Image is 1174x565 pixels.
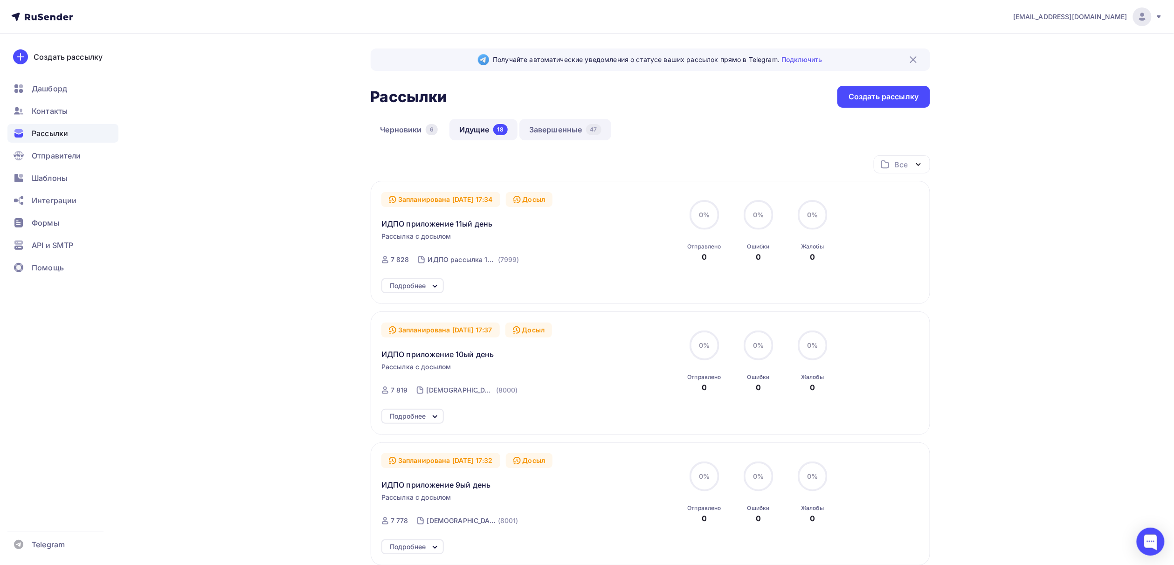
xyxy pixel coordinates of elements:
[381,362,451,372] span: Рассылка с досылом
[1013,7,1163,26] a: [EMAIL_ADDRESS][DOMAIN_NAME]
[756,251,761,262] div: 0
[807,341,818,349] span: 0%
[32,262,64,273] span: Помощь
[7,169,118,187] a: Шаблоны
[427,516,496,525] div: [DEMOGRAPHIC_DATA] рассылка 9ый день
[810,382,815,393] div: 0
[1013,12,1127,21] span: [EMAIL_ADDRESS][DOMAIN_NAME]
[498,255,519,264] div: (7999)
[756,513,761,524] div: 0
[371,88,447,106] h2: Рассылки
[801,243,824,250] div: Жалобы
[34,51,103,62] div: Создать рассылку
[699,341,710,349] span: 0%
[371,119,448,140] a: Черновики6
[426,124,438,135] div: 6
[519,119,611,140] a: Завершенные47
[7,102,118,120] a: Контакты
[32,217,59,228] span: Формы
[381,232,451,241] span: Рассылка с досылом
[498,516,518,525] div: (8001)
[894,159,907,170] div: Все
[7,214,118,232] a: Формы
[702,251,707,262] div: 0
[753,472,764,480] span: 0%
[390,411,426,422] div: Подробнее
[801,504,824,512] div: Жалобы
[688,243,721,250] div: Отправлено
[381,192,500,207] div: Запланирована [DATE] 17:34
[478,54,489,65] img: Telegram
[427,252,520,267] a: ИДПО рассылка 11 день (7999)
[699,472,710,480] span: 0%
[32,150,81,161] span: Отправители
[753,211,764,219] span: 0%
[810,251,815,262] div: 0
[874,155,930,173] button: Все
[32,128,68,139] span: Рассылки
[381,218,493,229] span: ИДПО приложение 11ый день
[801,373,824,381] div: Жалобы
[702,382,707,393] div: 0
[426,383,519,398] a: [DEMOGRAPHIC_DATA] рассылка 10ый день (8000)
[32,172,67,184] span: Шаблоны
[391,255,409,264] div: 7 828
[32,83,67,94] span: Дашборд
[747,243,770,250] div: Ошибки
[32,240,73,251] span: API и SMTP
[391,386,408,395] div: 7 819
[747,504,770,512] div: Ошибки
[688,504,721,512] div: Отправлено
[32,195,76,206] span: Интеграции
[506,453,553,468] div: Досыл
[390,541,426,552] div: Подробнее
[7,124,118,143] a: Рассылки
[7,146,118,165] a: Отправители
[807,211,818,219] span: 0%
[427,386,494,395] div: [DEMOGRAPHIC_DATA] рассылка 10ый день
[781,55,822,63] a: Подключить
[381,479,490,490] span: ИДПО приложение 9ый день
[390,280,426,291] div: Подробнее
[810,513,815,524] div: 0
[747,373,770,381] div: Ошибки
[32,105,68,117] span: Контакты
[702,513,707,524] div: 0
[7,79,118,98] a: Дашборд
[496,386,518,395] div: (8000)
[699,211,710,219] span: 0%
[849,91,918,102] div: Создать рассылку
[32,539,65,550] span: Telegram
[381,349,494,360] span: ИДПО приложение 10ый день
[586,124,601,135] div: 47
[505,323,552,338] div: Досыл
[493,55,822,64] span: Получайте автоматические уведомления о статусе ваших рассылок прямо в Telegram.
[756,382,761,393] div: 0
[449,119,518,140] a: Идущие18
[807,472,818,480] span: 0%
[688,373,721,381] div: Отправлено
[506,192,553,207] div: Досыл
[381,453,500,468] div: Запланирована [DATE] 17:32
[426,513,519,528] a: [DEMOGRAPHIC_DATA] рассылка 9ый день (8001)
[753,341,764,349] span: 0%
[381,323,500,338] div: Запланирована [DATE] 17:37
[493,124,508,135] div: 18
[428,255,496,264] div: ИДПО рассылка 11 день
[391,516,408,525] div: 7 778
[381,493,451,502] span: Рассылка с досылом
